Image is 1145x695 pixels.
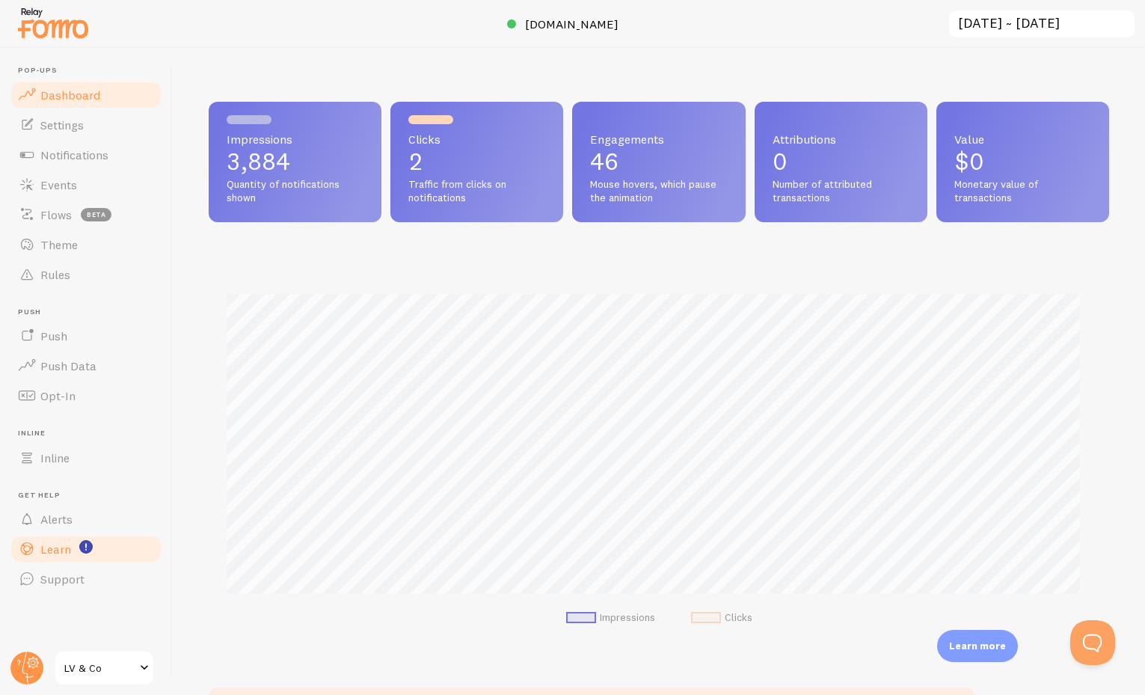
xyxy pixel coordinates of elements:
[40,512,73,527] span: Alerts
[949,639,1006,653] p: Learn more
[9,200,163,230] a: Flows beta
[81,208,111,221] span: beta
[1070,620,1115,665] iframe: Help Scout Beacon - Open
[937,630,1018,662] div: Learn more
[9,80,163,110] a: Dashboard
[773,133,909,145] span: Attributions
[590,133,727,145] span: Engagements
[40,572,85,587] span: Support
[773,150,909,174] p: 0
[40,117,84,132] span: Settings
[40,542,71,557] span: Learn
[590,178,727,204] span: Mouse hovers, which pause the animation
[9,504,163,534] a: Alerts
[64,659,135,677] span: LV & Co
[954,178,1091,204] span: Monetary value of transactions
[9,534,163,564] a: Learn
[954,133,1091,145] span: Value
[40,207,72,222] span: Flows
[79,540,93,554] svg: <p>Watch New Feature Tutorials!</p>
[40,177,77,192] span: Events
[954,147,984,176] span: $0
[40,328,67,343] span: Push
[9,564,163,594] a: Support
[40,237,78,252] span: Theme
[40,147,108,162] span: Notifications
[590,150,727,174] p: 46
[18,66,163,76] span: Pop-ups
[9,230,163,260] a: Theme
[9,443,163,473] a: Inline
[18,307,163,317] span: Push
[9,110,163,140] a: Settings
[408,133,545,145] span: Clicks
[408,178,545,204] span: Traffic from clicks on notifications
[40,450,70,465] span: Inline
[227,178,363,204] span: Quantity of notifications shown
[566,611,655,625] li: Impressions
[9,140,163,170] a: Notifications
[9,381,163,411] a: Opt-In
[227,133,363,145] span: Impressions
[40,358,96,373] span: Push Data
[40,388,76,403] span: Opt-In
[9,321,163,351] a: Push
[16,4,90,42] img: fomo-relay-logo-orange.svg
[408,150,545,174] p: 2
[773,178,909,204] span: Number of attributed transactions
[9,260,163,290] a: Rules
[54,650,155,686] a: LV & Co
[18,429,163,438] span: Inline
[40,88,100,102] span: Dashboard
[9,170,163,200] a: Events
[40,267,70,282] span: Rules
[9,351,163,381] a: Push Data
[227,150,363,174] p: 3,884
[691,611,752,625] li: Clicks
[18,491,163,500] span: Get Help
